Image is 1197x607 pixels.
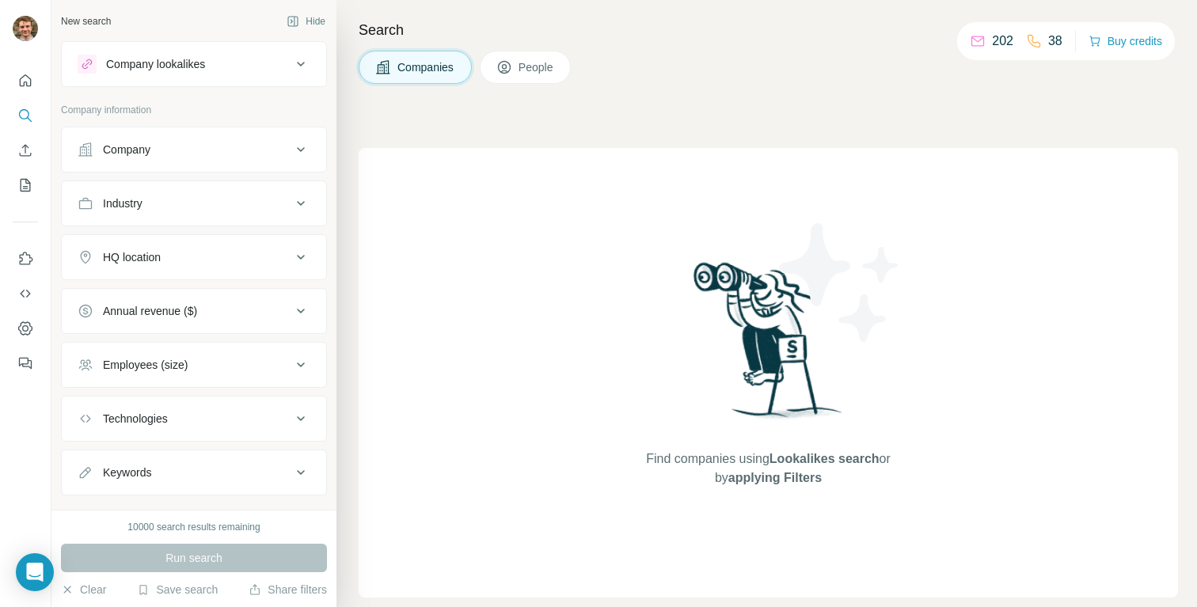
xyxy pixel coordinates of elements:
[62,346,326,384] button: Employees (size)
[62,400,326,438] button: Technologies
[13,171,38,199] button: My lists
[13,279,38,308] button: Use Surfe API
[686,258,851,434] img: Surfe Illustration - Woman searching with binoculars
[61,582,106,598] button: Clear
[359,19,1178,41] h4: Search
[62,453,326,491] button: Keywords
[13,16,38,41] img: Avatar
[249,582,327,598] button: Share filters
[13,314,38,343] button: Dashboard
[397,59,455,75] span: Companies
[62,238,326,276] button: HQ location
[728,471,822,484] span: applying Filters
[61,14,111,28] div: New search
[103,411,168,427] div: Technologies
[519,59,555,75] span: People
[103,303,197,319] div: Annual revenue ($)
[103,249,161,265] div: HQ location
[62,292,326,330] button: Annual revenue ($)
[61,103,327,117] p: Company information
[641,450,895,487] span: Find companies using or by
[62,184,326,222] button: Industry
[769,211,911,354] img: Surfe Illustration - Stars
[13,136,38,165] button: Enrich CSV
[127,520,260,534] div: 10000 search results remaining
[103,142,150,157] div: Company
[103,357,188,373] div: Employees (size)
[13,66,38,95] button: Quick start
[13,349,38,377] button: Feedback
[796,6,812,22] div: Close Step
[13,245,38,273] button: Use Surfe on LinkedIn
[1048,32,1062,51] p: 38
[62,131,326,169] button: Company
[301,3,519,38] div: Watch our October Product update
[103,195,142,211] div: Industry
[1089,30,1162,52] button: Buy credits
[13,101,38,130] button: Search
[137,582,218,598] button: Save search
[992,32,1013,51] p: 202
[769,452,880,465] span: Lookalikes search
[62,45,326,83] button: Company lookalikes
[275,9,336,33] button: Hide
[103,465,151,480] div: Keywords
[106,56,205,72] div: Company lookalikes
[16,553,54,591] div: Open Intercom Messenger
